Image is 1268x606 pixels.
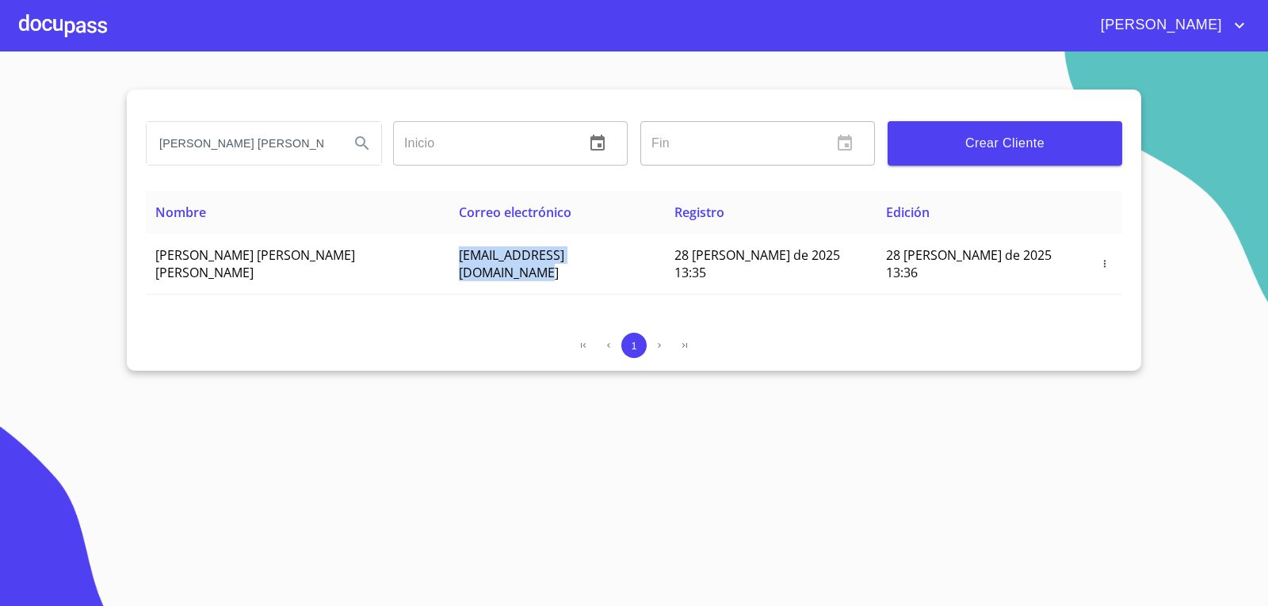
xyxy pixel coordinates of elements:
span: Registro [674,204,724,221]
span: Crear Cliente [900,132,1109,154]
span: [PERSON_NAME] [1089,13,1230,38]
input: search [147,122,337,165]
span: Correo electrónico [459,204,571,221]
button: account of current user [1089,13,1249,38]
button: Crear Cliente [888,121,1122,166]
button: 1 [621,333,647,358]
span: 28 [PERSON_NAME] de 2025 13:36 [886,246,1052,281]
span: Edición [886,204,930,221]
span: 1 [631,340,636,352]
span: Nombre [155,204,206,221]
button: Search [343,124,381,162]
span: [EMAIL_ADDRESS][DOMAIN_NAME] [459,246,564,281]
span: 28 [PERSON_NAME] de 2025 13:35 [674,246,840,281]
span: [PERSON_NAME] [PERSON_NAME] [PERSON_NAME] [155,246,355,281]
